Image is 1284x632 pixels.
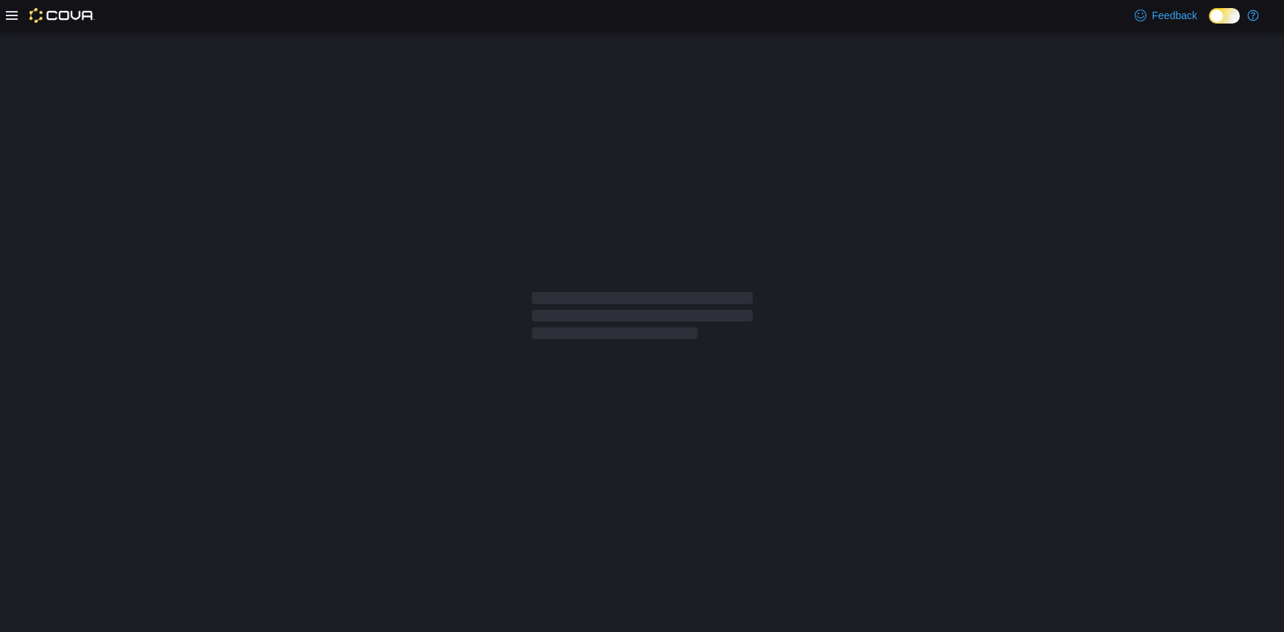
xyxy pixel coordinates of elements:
span: Feedback [1152,8,1197,23]
span: Loading [532,295,753,342]
input: Dark Mode [1209,8,1240,24]
img: Cova [29,8,95,23]
a: Feedback [1129,1,1203,30]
